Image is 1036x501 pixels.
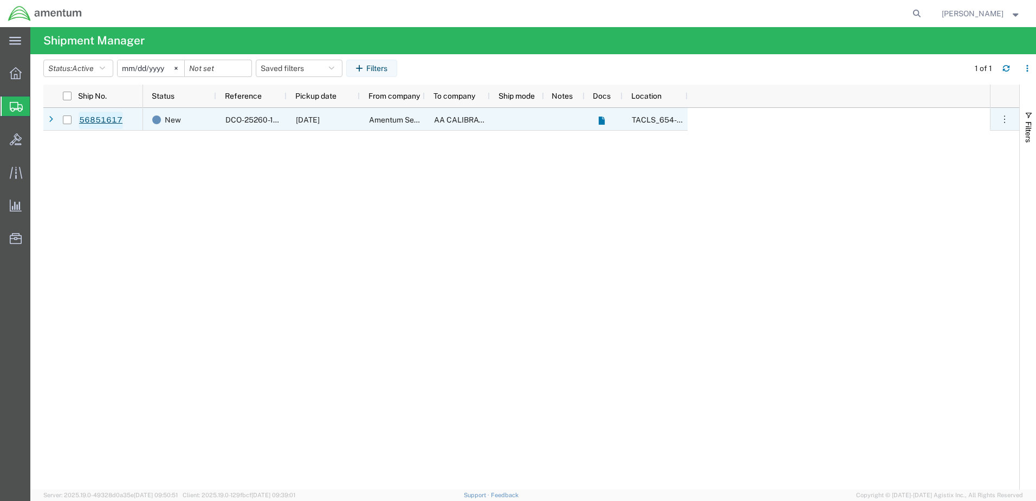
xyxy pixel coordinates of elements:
[632,115,835,124] span: TACLS_654-Nashville, TN
[464,492,491,498] a: Support
[118,60,184,76] input: Not set
[491,492,519,498] a: Feedback
[368,92,420,100] span: From company
[975,63,994,74] div: 1 of 1
[346,60,397,77] button: Filters
[433,92,475,100] span: To company
[251,492,295,498] span: [DATE] 09:39:01
[552,92,573,100] span: Notes
[72,64,94,73] span: Active
[43,492,178,498] span: Server: 2025.19.0-49328d0a35e
[256,60,342,77] button: Saved filters
[165,108,181,131] span: New
[134,492,178,498] span: [DATE] 09:50:51
[856,491,1023,500] span: Copyright © [DATE]-[DATE] Agistix Inc., All Rights Reserved
[296,115,320,124] span: 09/18/2025
[498,92,535,100] span: Ship mode
[183,492,295,498] span: Client: 2025.19.0-129fbcf
[295,92,336,100] span: Pickup date
[43,27,145,54] h4: Shipment Manager
[593,92,611,100] span: Docs
[225,115,294,124] span: DCO-25260-168311
[942,8,1003,20] span: James Blue
[79,112,123,129] a: 56851617
[78,92,107,100] span: Ship No.
[434,115,535,124] span: AA CALIBRATION SERVICES
[369,115,450,124] span: Amentum Services, Inc.
[941,7,1021,20] button: [PERSON_NAME]
[8,5,82,22] img: logo
[225,92,262,100] span: Reference
[185,60,251,76] input: Not set
[631,92,662,100] span: Location
[43,60,113,77] button: Status:Active
[1024,121,1033,143] span: Filters
[152,92,174,100] span: Status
